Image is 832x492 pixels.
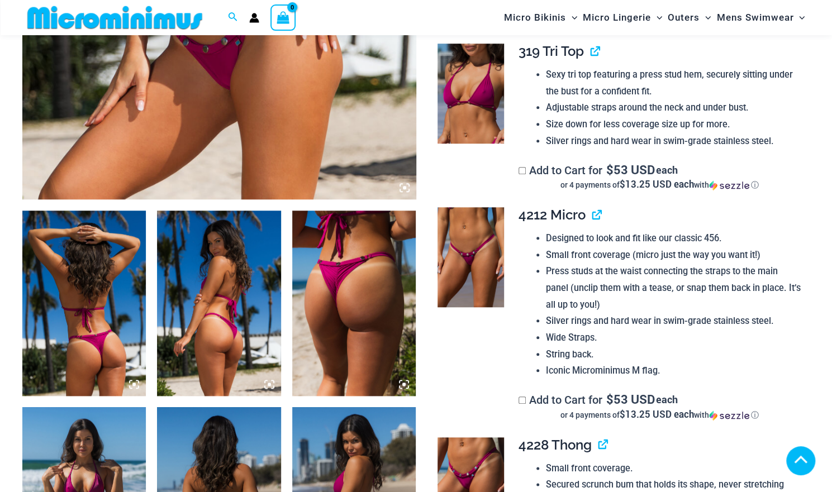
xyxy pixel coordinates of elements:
label: Add to Cart for [519,393,801,421]
div: or 4 payments of$13.25 USD eachwithSezzle Click to learn more about Sezzle [519,409,801,421]
li: Press studs at the waist connecting the straps to the main panel (unclip them with a tease, or sn... [546,263,801,313]
input: Add to Cart for$53 USD eachor 4 payments of$13.25 USD eachwithSezzle Click to learn more about Se... [519,167,526,174]
span: 319 Tri Top [519,43,584,59]
img: MM SHOP LOGO FLAT [23,5,207,30]
span: Micro Bikinis [504,3,566,32]
li: Iconic Microminimus M flag. [546,362,801,379]
a: View Shopping Cart, empty [270,4,296,30]
li: Silver rings and hard wear in swim-grade stainless steel. [546,313,801,329]
li: Size down for less coverage size up for more. [546,116,801,133]
span: Menu Toggle [700,3,711,32]
a: Search icon link [228,11,238,25]
li: String back. [546,346,801,363]
img: Tight Rope Pink 319 Top [438,44,504,144]
li: Wide Straps. [546,329,801,346]
span: each [656,394,678,405]
li: Adjustable straps around the neck and under bust. [546,99,801,116]
img: Tight Rope Pink 319 Top 4228 Thong [157,211,280,396]
span: 4228 Thong [519,437,592,453]
span: Menu Toggle [566,3,577,32]
li: Small front coverage (micro just the way you want it!) [546,247,801,264]
a: Mens SwimwearMenu ToggleMenu Toggle [714,3,807,32]
span: 53 USD [606,394,655,405]
a: OutersMenu ToggleMenu Toggle [665,3,714,32]
span: Outers [668,3,700,32]
li: Small front coverage. [546,460,801,477]
span: $ [606,391,614,407]
img: Sezzle [709,410,749,421]
span: each [656,164,678,175]
nav: Site Navigation [500,2,810,34]
div: or 4 payments of$13.25 USD eachwithSezzle Click to learn more about Sezzle [519,179,801,190]
label: Add to Cart for [519,164,801,191]
div: or 4 payments of with [519,179,801,190]
span: $13.25 USD each [620,178,694,190]
li: Sexy tri top featuring a press stud hem, securely sitting under the bust for a confident fit. [546,66,801,99]
input: Add to Cart for$53 USD eachor 4 payments of$13.25 USD eachwithSezzle Click to learn more about Se... [519,397,526,404]
img: Tight Rope Pink 4228 Thong [292,211,416,396]
span: Menu Toggle [651,3,662,32]
span: Mens Swimwear [716,3,793,32]
a: Micro LingerieMenu ToggleMenu Toggle [580,3,665,32]
span: Micro Lingerie [583,3,651,32]
img: Tight Rope Pink 319 4212 Micro [438,207,504,307]
span: $ [606,161,614,178]
span: Menu Toggle [793,3,805,32]
a: Micro BikinisMenu ToggleMenu Toggle [501,3,580,32]
li: Silver rings and hard wear in swim-grade stainless steel. [546,133,801,150]
span: $13.25 USD each [620,408,694,421]
div: or 4 payments of with [519,409,801,421]
span: 53 USD [606,164,655,175]
li: Designed to look and fit like our classic 456. [546,230,801,247]
span: 4212 Micro [519,207,586,223]
img: Sezzle [709,180,749,190]
a: Account icon link [249,13,259,23]
img: Tight Rope Pink 319 Top 4228 Thong [22,211,146,396]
